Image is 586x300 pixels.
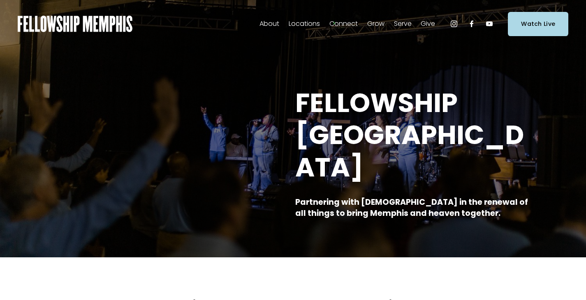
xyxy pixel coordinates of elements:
[508,12,568,36] a: Watch Live
[367,17,384,30] a: folder dropdown
[485,20,493,28] a: YouTube
[367,18,384,30] span: Grow
[421,18,435,30] span: Give
[329,18,358,30] span: Connect
[259,18,279,30] span: About
[394,18,412,30] span: Serve
[295,197,530,219] strong: Partnering with [DEMOGRAPHIC_DATA] in the renewal of all things to bring Memphis and heaven toget...
[329,17,358,30] a: folder dropdown
[450,20,458,28] a: Instagram
[289,17,320,30] a: folder dropdown
[295,85,524,186] strong: FELLOWSHIP [GEOGRAPHIC_DATA]
[289,18,320,30] span: Locations
[394,17,412,30] a: folder dropdown
[468,20,476,28] a: Facebook
[259,17,279,30] a: folder dropdown
[421,17,435,30] a: folder dropdown
[18,16,132,32] img: Fellowship Memphis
